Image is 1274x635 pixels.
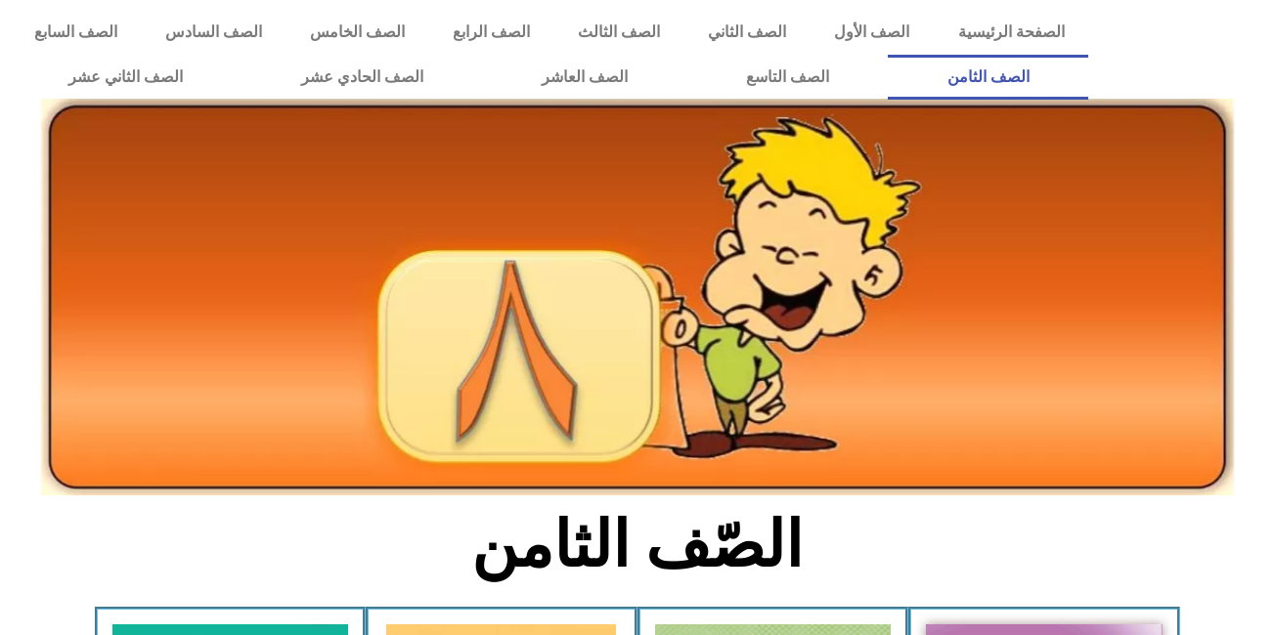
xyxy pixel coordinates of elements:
a: الصف الرابع [428,10,553,55]
a: الصفحة الرئيسية [934,10,1088,55]
a: الصف الثامن [888,55,1088,100]
a: الصف السادس [141,10,286,55]
a: الصف السابع [10,10,141,55]
a: الصف الثاني عشر [10,55,242,100]
a: الصف الحادي عشر [242,55,483,100]
a: الصف التاسع [687,55,889,100]
a: الصف الثالث [554,10,684,55]
h2: الصّف الثامن [314,507,960,583]
a: الصف الخامس [286,10,428,55]
a: الصف الأول [811,10,934,55]
a: الصف العاشر [483,55,687,100]
a: الصف الثاني [684,10,811,55]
